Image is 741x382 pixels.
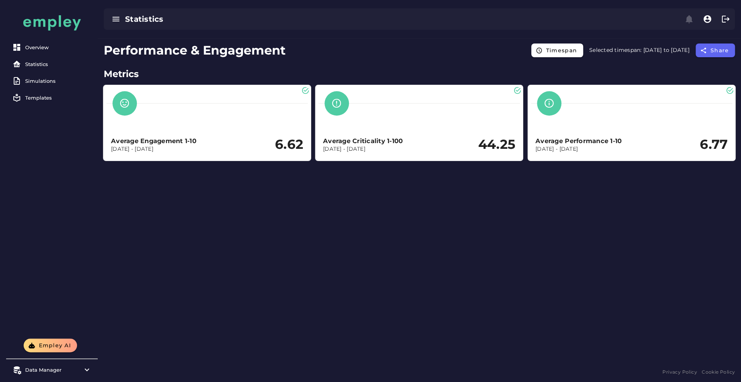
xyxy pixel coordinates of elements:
[662,368,697,376] a: Privacy Policy
[9,73,95,89] a: Simulations
[589,47,690,53] span: Selected timespan: [DATE] to [DATE]
[38,342,71,349] span: Empley AI
[535,137,622,145] h3: Average Performance 1-10
[24,338,77,352] button: Empley AI
[478,137,515,152] h2: 44.25
[700,137,728,152] h2: 6.77
[531,44,583,57] button: Timespan
[111,145,196,153] p: [DATE] - [DATE]
[25,78,92,84] div: Simulations
[25,367,79,373] div: Data Manager
[104,67,735,81] h2: Metrics
[9,90,95,105] a: Templates
[25,44,92,50] div: Overview
[535,145,622,153] p: [DATE] - [DATE]
[696,44,735,57] button: Share
[25,95,92,101] div: Templates
[702,368,735,376] a: Cookie Policy
[125,14,403,24] div: Statistics
[104,41,286,60] h1: Performance & Engagement
[9,56,95,72] a: Statistics
[9,40,95,55] a: Overview
[710,47,729,54] span: Share
[111,137,196,145] h3: Average Engagement 1-10
[323,137,403,145] h3: Average Criticality 1-100
[275,137,303,152] h2: 6.62
[25,61,92,67] div: Statistics
[323,145,403,153] p: [DATE] - [DATE]
[546,47,577,54] span: Timespan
